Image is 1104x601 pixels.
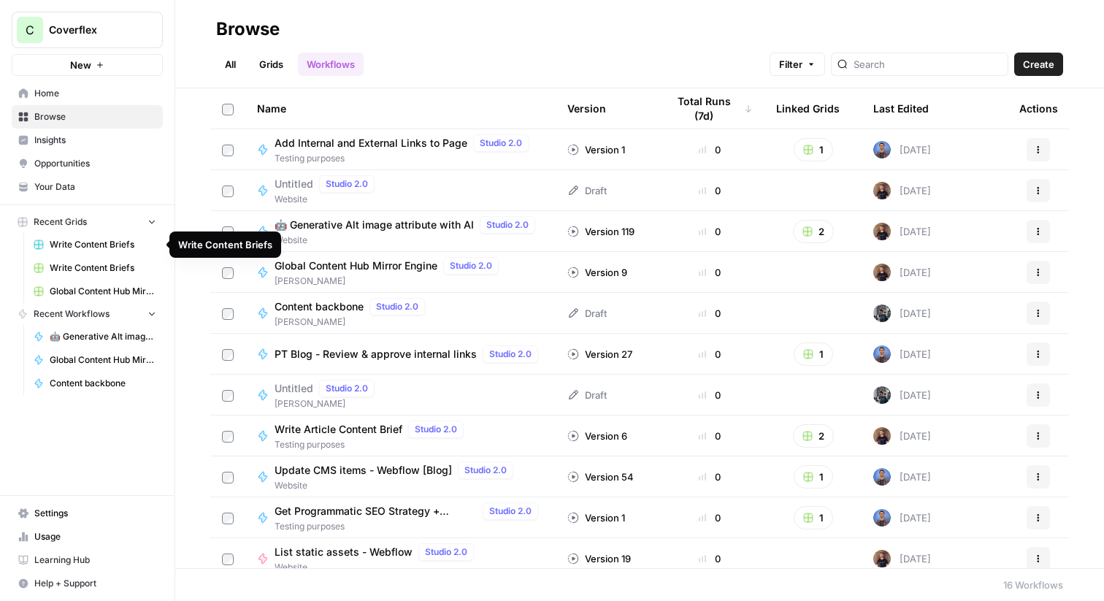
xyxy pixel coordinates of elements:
[275,299,364,314] span: Content backbone
[12,502,163,525] a: Settings
[27,372,163,395] a: Content backbone
[667,347,753,361] div: 0
[425,546,467,559] span: Studio 2.0
[257,134,544,165] a: Add Internal and External Links to PageStudio 2.0Testing purposes
[12,82,163,105] a: Home
[486,218,529,231] span: Studio 2.0
[12,129,163,152] a: Insights
[275,397,380,410] span: [PERSON_NAME]
[567,347,632,361] div: Version 27
[34,110,156,123] span: Browse
[873,141,891,158] img: 8dgvl2axcpprs7q7j2jwhl8hudka
[326,382,368,395] span: Studio 2.0
[793,424,834,448] button: 2
[873,305,931,322] div: [DATE]
[667,183,753,198] div: 0
[667,470,753,484] div: 0
[70,58,91,72] span: New
[34,577,156,590] span: Help + Support
[275,259,437,273] span: Global Content Hub Mirror Engine
[275,545,413,559] span: List static assets - Webflow
[464,464,507,477] span: Studio 2.0
[12,572,163,595] button: Help + Support
[50,377,156,390] span: Content backbone
[326,177,368,191] span: Studio 2.0
[779,57,802,72] span: Filter
[275,463,452,478] span: Update CMS items - Webflow [Blog]
[854,57,1002,72] input: Search
[27,325,163,348] a: 🤖 Generative Alt image attribute with AI
[12,54,163,76] button: New
[50,238,156,251] span: Write Content Briefs
[873,550,891,567] img: 7xa9tdg7y5de3echfrwk6h65x935
[257,380,544,410] a: UntitledStudio 2.0[PERSON_NAME]
[376,300,418,313] span: Studio 2.0
[178,237,272,252] div: Write Content Briefs
[12,211,163,233] button: Recent Grids
[275,504,477,518] span: Get Programmatic SEO Strategy + Keywords
[34,157,156,170] span: Opportunities
[275,136,467,150] span: Add Internal and External Links to Page
[873,182,891,199] img: 7xa9tdg7y5de3echfrwk6h65x935
[275,381,313,396] span: Untitled
[873,264,891,281] img: 7xa9tdg7y5de3echfrwk6h65x935
[567,224,635,239] div: Version 119
[257,175,544,206] a: UntitledStudio 2.0Website
[34,507,156,520] span: Settings
[873,509,891,527] img: 8dgvl2axcpprs7q7j2jwhl8hudka
[216,18,280,41] div: Browse
[667,510,753,525] div: 0
[257,257,544,288] a: Global Content Hub Mirror EngineStudio 2.0[PERSON_NAME]
[257,502,544,533] a: Get Programmatic SEO Strategy + KeywordsStudio 2.0Testing purposes
[275,218,474,232] span: 🤖 Generative Alt image attribute with AI
[873,305,891,322] img: l1ellhg8ju41tuuk97hhzvf5y60v
[770,53,825,76] button: Filter
[34,554,156,567] span: Learning Hub
[873,223,891,240] img: 7xa9tdg7y5de3echfrwk6h65x935
[793,220,834,243] button: 2
[873,264,931,281] div: [DATE]
[34,530,156,543] span: Usage
[257,88,544,129] div: Name
[567,551,631,566] div: Version 19
[873,386,891,404] img: l1ellhg8ju41tuuk97hhzvf5y60v
[794,138,833,161] button: 1
[873,88,929,129] div: Last Edited
[275,177,313,191] span: Untitled
[567,470,634,484] div: Version 54
[667,265,753,280] div: 0
[794,342,833,366] button: 1
[480,137,522,150] span: Studio 2.0
[667,429,753,443] div: 0
[275,422,402,437] span: Write Article Content Brief
[1019,88,1058,129] div: Actions
[27,348,163,372] a: Global Content Hub Mirror Engine
[567,510,625,525] div: Version 1
[34,180,156,194] span: Your Data
[489,348,532,361] span: Studio 2.0
[873,345,931,363] div: [DATE]
[257,216,544,247] a: 🤖 Generative Alt image attribute with AIStudio 2.0Website
[27,256,163,280] a: Write Content Briefs
[667,142,753,157] div: 0
[667,388,753,402] div: 0
[257,345,544,363] a: PT Blog - Review & approve internal linksStudio 2.0
[298,53,364,76] a: Workflows
[12,175,163,199] a: Your Data
[567,183,607,198] div: Draft
[1003,578,1063,592] div: 16 Workflows
[275,347,477,361] span: PT Blog - Review & approve internal links
[275,152,534,165] span: Testing purposes
[26,21,34,39] span: C
[34,87,156,100] span: Home
[873,182,931,199] div: [DATE]
[567,142,625,157] div: Version 1
[49,23,137,37] span: Coverflex
[275,561,480,574] span: Website
[257,421,544,451] a: Write Article Content BriefStudio 2.0Testing purposes
[34,215,87,229] span: Recent Grids
[275,438,469,451] span: Testing purposes
[667,551,753,566] div: 0
[1023,57,1054,72] span: Create
[567,265,627,280] div: Version 9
